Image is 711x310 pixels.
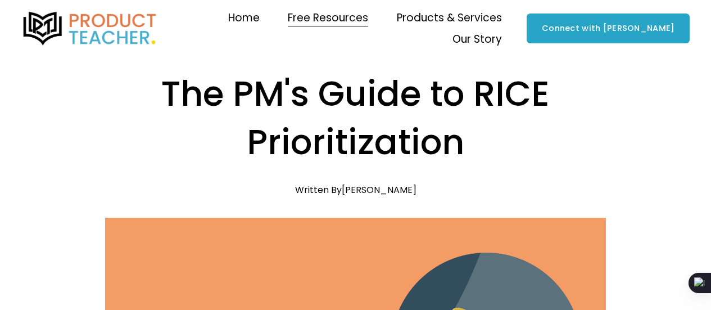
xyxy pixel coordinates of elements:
a: folder dropdown [397,7,502,29]
span: Products & Services [397,8,502,28]
a: Home [228,7,260,29]
a: folder dropdown [288,7,368,29]
img: Product Teacher [21,12,158,46]
a: Connect with [PERSON_NAME] [527,14,690,43]
a: folder dropdown [452,29,502,50]
h1: The PM's Guide to RICE Prioritization [105,70,606,167]
span: Our Story [452,30,502,49]
span: Free Resources [288,8,368,28]
div: Written By [295,185,416,195]
a: [PERSON_NAME] [342,183,416,196]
